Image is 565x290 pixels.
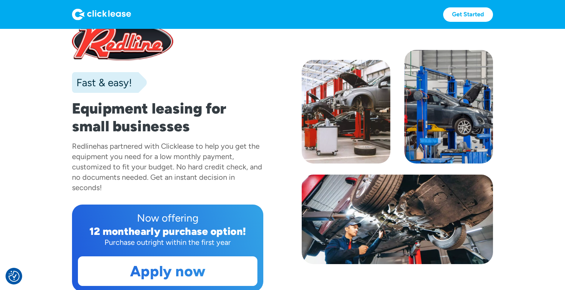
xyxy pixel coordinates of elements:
img: Logo [72,9,131,20]
div: early purchase option! [134,225,246,237]
img: Revisit consent button [8,271,20,282]
div: Now offering [78,210,257,225]
div: Fast & easy! [72,75,132,90]
div: Purchase outright within the first year [78,237,257,247]
div: Redline [72,142,97,151]
div: has partnered with Clicklease to help you get the equipment you need for a low monthly payment, c... [72,142,262,192]
a: Apply now [78,257,257,286]
h1: Equipment leasing for small businesses [72,100,263,135]
button: Consent Preferences [8,271,20,282]
a: Get Started [443,7,493,22]
div: 12 month [89,225,135,237]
